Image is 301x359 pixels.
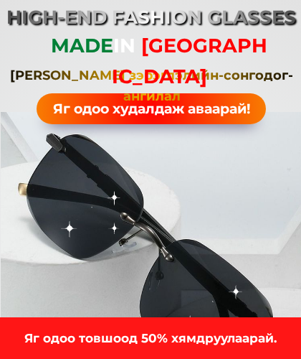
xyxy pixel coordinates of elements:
span: [GEOGRAPHIC_DATA] [112,34,268,88]
p: Яг одоо худалдаж аваарай! [37,93,266,124]
h3: MADE [49,30,269,92]
span: IN [113,34,135,57]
